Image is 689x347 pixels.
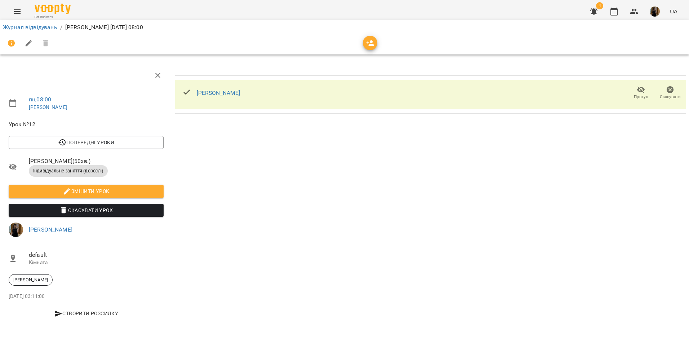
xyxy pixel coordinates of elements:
[60,23,62,32] li: /
[29,251,164,259] span: default
[29,96,51,103] a: пн , 08:00
[65,23,143,32] p: [PERSON_NAME] [DATE] 08:00
[12,309,161,318] span: Створити розсилку
[9,136,164,149] button: Попередні уроки
[9,274,53,286] div: [PERSON_NAME]
[660,94,681,100] span: Скасувати
[29,168,108,174] span: Індивідуальне заняття (дорослі)
[14,138,158,147] span: Попередні уроки
[596,2,603,9] span: 4
[9,185,164,198] button: Змінити урок
[626,83,655,103] button: Прогул
[35,4,71,14] img: Voopty Logo
[29,104,67,110] a: [PERSON_NAME]
[634,94,648,100] span: Прогул
[29,157,164,166] span: [PERSON_NAME] ( 50 хв. )
[29,259,164,266] p: Кімната
[650,6,660,17] img: 283d04c281e4d03bc9b10f0e1c453e6b.jpg
[29,226,72,233] a: [PERSON_NAME]
[14,206,158,215] span: Скасувати Урок
[3,23,686,32] nav: breadcrumb
[35,15,71,19] span: For Business
[9,293,164,300] p: [DATE] 03:11:00
[9,223,23,237] img: 283d04c281e4d03bc9b10f0e1c453e6b.jpg
[14,187,158,196] span: Змінити урок
[670,8,677,15] span: UA
[9,307,164,320] button: Створити розсилку
[9,204,164,217] button: Скасувати Урок
[9,120,164,129] span: Урок №12
[197,89,240,96] a: [PERSON_NAME]
[655,83,685,103] button: Скасувати
[9,3,26,20] button: Menu
[3,24,57,31] a: Журнал відвідувань
[9,277,52,283] span: [PERSON_NAME]
[667,5,680,18] button: UA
